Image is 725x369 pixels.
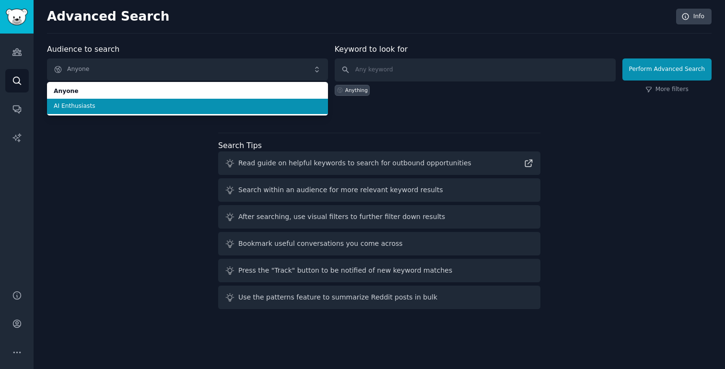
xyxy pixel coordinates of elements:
label: Keyword to look for [335,45,408,54]
label: Audience to search [47,45,119,54]
span: AI Enthusiasts [54,102,321,111]
label: Search Tips [218,141,262,150]
ul: Anyone [47,82,328,115]
div: Press the "Track" button to be notified of new keyword matches [238,265,452,276]
a: More filters [645,85,689,94]
span: Anyone [54,87,321,96]
button: Perform Advanced Search [622,58,712,81]
div: Read guide on helpful keywords to search for outbound opportunities [238,158,471,168]
img: GummySearch logo [6,9,28,25]
input: Any keyword [335,58,616,81]
a: Info [676,9,712,25]
div: Bookmark useful conversations you come across [238,239,403,249]
div: After searching, use visual filters to further filter down results [238,212,445,222]
div: Use the patterns feature to summarize Reddit posts in bulk [238,292,437,302]
div: Anything [345,87,368,93]
h2: Advanced Search [47,9,671,24]
button: Anyone [47,58,328,81]
div: Search within an audience for more relevant keyword results [238,185,443,195]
